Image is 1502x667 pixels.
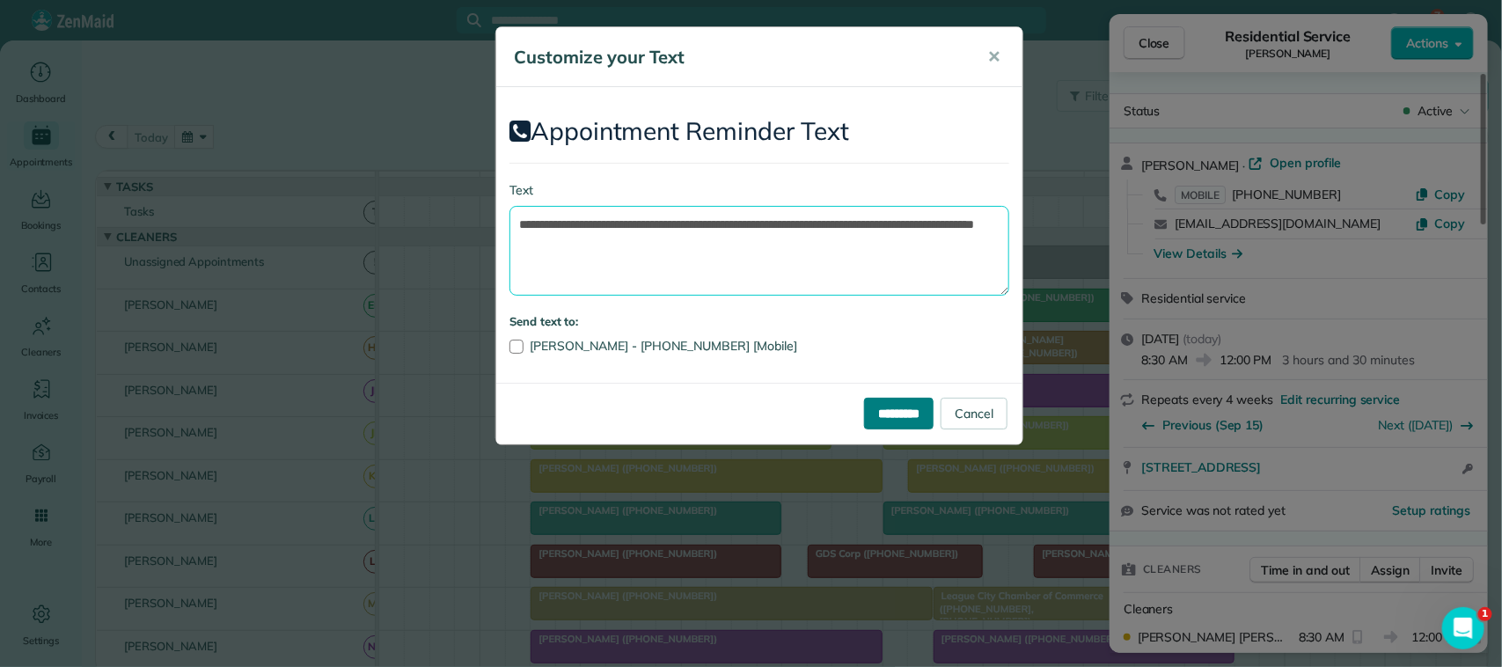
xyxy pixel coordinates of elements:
[1442,607,1484,649] iframe: Intercom live chat
[530,338,797,354] span: [PERSON_NAME] - [PHONE_NUMBER] [Mobile]
[509,118,1009,145] h2: Appointment Reminder Text
[941,398,1007,429] a: Cancel
[509,181,1009,199] label: Text
[509,314,579,328] strong: Send text to:
[987,47,1000,67] span: ✕
[514,45,963,70] h5: Customize your Text
[1478,607,1492,621] span: 1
